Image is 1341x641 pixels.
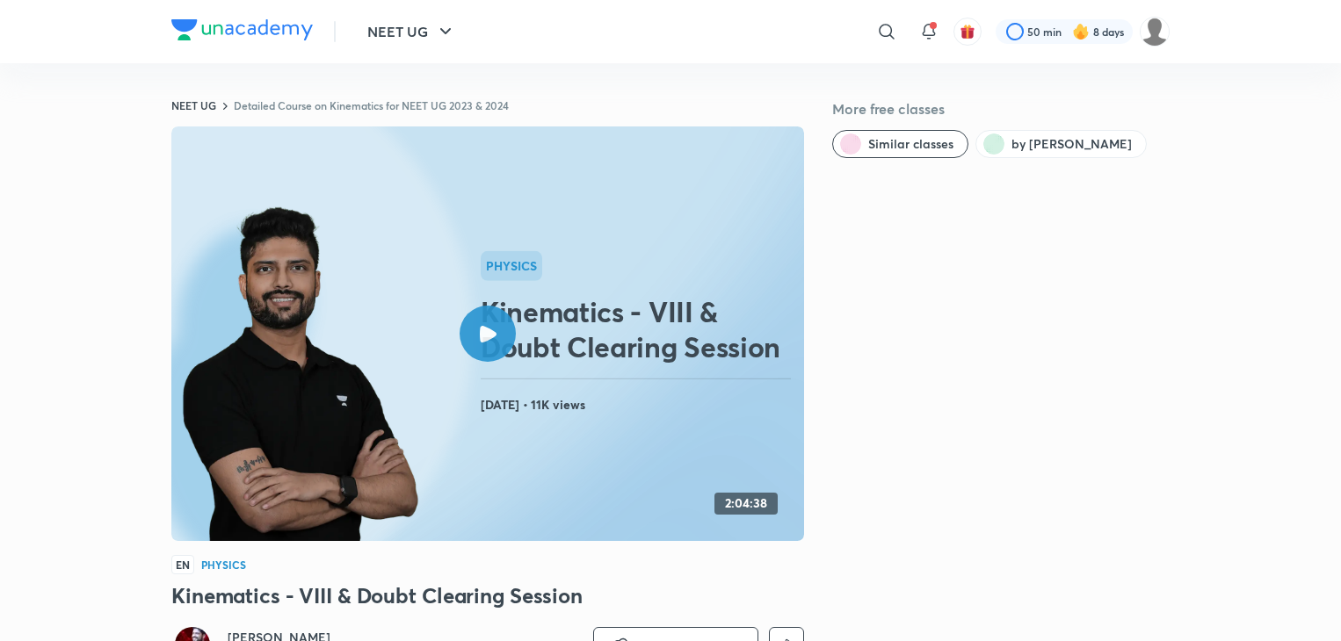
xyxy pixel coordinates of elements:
img: Apekkshaa [1140,17,1170,47]
span: by Prateek Jain [1011,135,1132,153]
img: Company Logo [171,19,313,40]
button: by Prateek Jain [975,130,1147,158]
h4: [DATE] • 11K views [481,393,797,416]
img: streak [1072,23,1090,40]
h5: More free classes [832,98,1170,119]
h3: Kinematics - VIII & Doubt Clearing Session [171,581,804,609]
h4: Physics [201,559,246,570]
a: Detailed Course on Kinematics for NEET UG 2023 & 2024 [234,98,509,112]
button: NEET UG [357,14,467,49]
a: Company Logo [171,19,313,45]
h4: 2:04:38 [725,496,767,511]
h2: Kinematics - VIII & Doubt Clearing Session [481,294,797,364]
button: Similar classes [832,130,968,158]
span: EN [171,555,194,574]
a: NEET UG [171,98,216,112]
img: avatar [960,24,975,40]
span: Similar classes [868,135,953,153]
button: avatar [953,18,982,46]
